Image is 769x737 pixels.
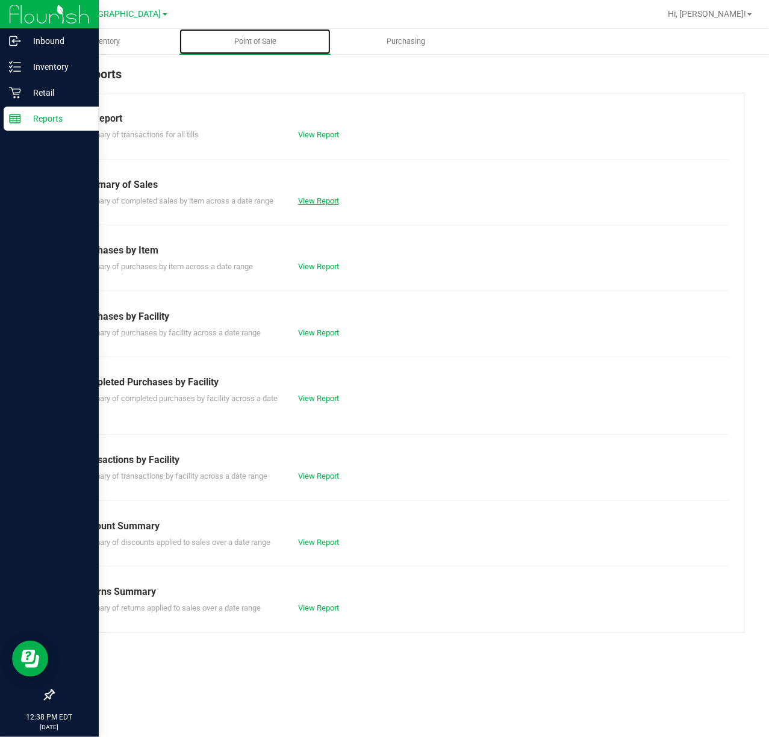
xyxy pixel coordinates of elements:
[21,86,93,100] p: Retail
[78,471,267,480] span: Summary of transactions by facility across a date range
[78,309,720,324] div: Purchases by Facility
[78,394,278,415] span: Summary of completed purchases by facility across a date range
[21,34,93,48] p: Inbound
[298,538,339,547] a: View Report
[218,36,293,47] span: Point of Sale
[298,196,339,205] a: View Report
[78,519,720,533] div: Discount Summary
[78,603,261,612] span: Summary of returns applied to sales over a date range
[331,29,481,54] a: Purchasing
[78,328,261,337] span: Summary of purchases by facility across a date range
[79,9,161,19] span: [GEOGRAPHIC_DATA]
[78,375,720,390] div: Completed Purchases by Facility
[78,538,270,547] span: Summary of discounts applied to sales over a date range
[78,196,273,205] span: Summary of completed sales by item across a date range
[21,60,93,74] p: Inventory
[298,262,339,271] a: View Report
[298,471,339,480] a: View Report
[78,453,720,467] div: Transactions by Facility
[298,130,339,139] a: View Report
[370,36,441,47] span: Purchasing
[78,243,720,258] div: Purchases by Item
[12,641,48,677] iframe: Resource center
[9,61,21,73] inline-svg: Inventory
[298,603,339,612] a: View Report
[298,394,339,403] a: View Report
[78,178,720,192] div: Summary of Sales
[668,9,746,19] span: Hi, [PERSON_NAME]!
[5,723,93,732] p: [DATE]
[78,585,720,599] div: Returns Summary
[78,262,253,271] span: Summary of purchases by item across a date range
[9,87,21,99] inline-svg: Retail
[21,111,93,126] p: Reports
[73,36,136,47] span: Inventory
[9,113,21,125] inline-svg: Reports
[5,712,93,723] p: 12:38 PM EDT
[29,29,179,54] a: Inventory
[53,65,745,93] div: POS Reports
[298,328,339,337] a: View Report
[78,130,199,139] span: Summary of transactions for all tills
[9,35,21,47] inline-svg: Inbound
[78,111,720,126] div: Till Report
[179,29,330,54] a: Point of Sale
